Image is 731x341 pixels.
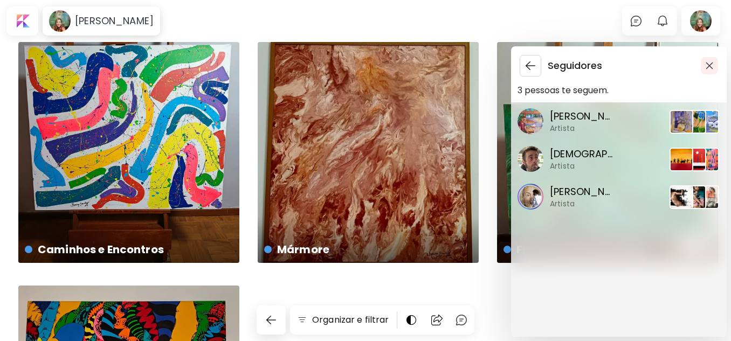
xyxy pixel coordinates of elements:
img: 3945 [670,185,693,209]
p: [PERSON_NAME] [550,185,615,199]
img: 174264 [670,148,693,171]
img: 175181 [670,110,693,134]
p: Artista [550,161,575,171]
button: backArrow [520,55,541,76]
img: 175180 [695,110,719,134]
p: [DEMOGRAPHIC_DATA][PERSON_NAME] [550,147,615,161]
img: 1014 [695,185,719,209]
button: closeButton [701,57,718,74]
p: [PERSON_NAME] [550,109,615,123]
img: backArrow [524,59,537,72]
img: closeButton [706,62,713,69]
p: Artista [550,199,575,208]
h5: 3 pessoas te seguem. [518,85,727,96]
img: 174316 [695,148,719,171]
h5: Seguidores [548,60,602,71]
p: Artista [550,123,575,133]
img: 175182 [682,110,706,134]
img: 173516 [682,148,706,171]
img: 537 [682,185,706,209]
